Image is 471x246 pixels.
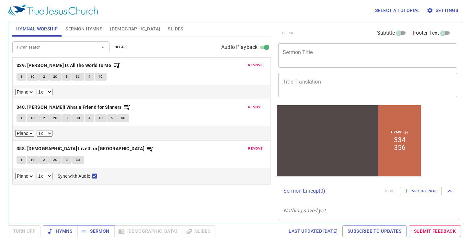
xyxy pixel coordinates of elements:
[98,115,103,121] span: 4C
[53,74,58,80] span: 2C
[30,115,35,121] span: 1C
[27,73,39,81] button: 1C
[342,225,407,237] a: Subscribe to Updates
[88,74,90,80] span: 4
[39,156,49,164] button: 2
[16,25,58,33] span: Hymnal Worship
[30,157,35,163] span: 1C
[98,74,103,80] span: 4C
[111,115,113,121] span: 5
[248,104,262,110] span: remove
[111,43,130,51] button: clear
[48,227,72,235] span: Hymns
[8,5,98,16] img: True Jesus Church
[413,29,439,37] span: Footer Text
[39,73,49,81] button: 2
[17,156,26,164] button: 1
[248,62,262,68] span: remove
[283,207,326,214] i: Nothing saved yet
[43,74,45,80] span: 2
[85,114,94,122] button: 4
[20,157,22,163] span: 1
[20,115,22,121] span: 1
[49,156,62,164] button: 2C
[286,225,340,237] a: Last updated [DATE]
[37,130,52,137] select: Playback Rate
[276,104,422,178] iframe: from-child
[17,61,111,70] b: 339. [PERSON_NAME] Is All the World to Me
[58,173,90,180] span: Sync with Audio
[20,74,22,80] span: 1
[77,225,114,237] button: Sermon
[375,6,420,15] span: Select a tutorial
[15,130,34,137] select: Select Track
[37,173,52,179] select: Playback Rate
[72,114,84,122] button: 3C
[49,73,62,81] button: 2C
[107,114,117,122] button: 5
[404,188,438,194] span: Add to Lineup
[66,157,68,163] span: 3
[168,25,183,33] span: Slides
[76,74,80,80] span: 3C
[53,157,58,163] span: 2C
[27,114,39,122] button: 1C
[15,173,34,179] select: Select Track
[15,89,34,95] select: Select Track
[428,6,458,15] span: Settings
[221,43,258,51] span: Audio Playback
[348,227,401,235] span: Subscribe to Updates
[244,103,266,111] button: remove
[66,115,68,121] span: 3
[244,61,266,69] button: remove
[409,225,461,237] a: Submit Feedback
[62,156,72,164] button: 3
[43,225,77,237] button: Hymns
[95,114,107,122] button: 4C
[121,115,126,121] span: 5C
[39,114,49,122] button: 2
[17,103,131,111] button: 340. [PERSON_NAME]! What a Friend for Sinners
[289,227,338,235] span: Last updated [DATE]
[62,114,72,122] button: 3
[414,227,456,235] span: Submit Feedback
[17,145,144,153] b: 358. [DEMOGRAPHIC_DATA] Liveth in [GEOGRAPHIC_DATA]
[49,114,62,122] button: 2C
[373,5,423,17] button: Select a tutorial
[17,61,121,70] button: 339. [PERSON_NAME] Is All the World to Me
[43,115,45,121] span: 2
[283,187,378,195] p: Sermon Lineup ( 0 )
[72,73,84,81] button: 3C
[85,73,94,81] button: 4
[110,25,160,33] span: [DEMOGRAPHIC_DATA]
[17,73,26,81] button: 1
[72,156,84,164] button: 3C
[17,145,154,153] button: 358. [DEMOGRAPHIC_DATA] Liveth in [GEOGRAPHIC_DATA]
[76,157,80,163] span: 3C
[117,114,130,122] button: 5C
[37,89,52,95] select: Playback Rate
[115,44,126,50] span: clear
[53,115,58,121] span: 2C
[244,145,266,152] button: remove
[377,29,395,37] span: Subtitle
[65,25,102,33] span: Sermon Hymns
[248,146,262,151] span: remove
[17,114,26,122] button: 1
[278,180,459,202] div: Sermon Lineup(0)clearAdd to Lineup
[82,227,109,235] span: Sermon
[425,5,461,17] button: Settings
[98,43,107,52] button: Open
[27,156,39,164] button: 1C
[30,74,35,80] span: 1C
[17,103,122,111] b: 340. [PERSON_NAME]! What a Friend for Sinners
[62,73,72,81] button: 3
[95,73,107,81] button: 4C
[88,115,90,121] span: 4
[400,187,442,195] button: Add to Lineup
[66,74,68,80] span: 3
[76,115,80,121] span: 3C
